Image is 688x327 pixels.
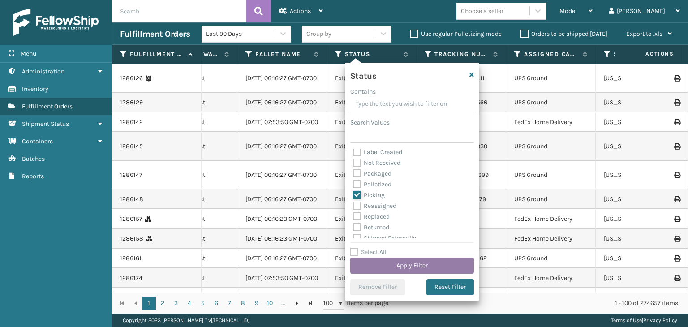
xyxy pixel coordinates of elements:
[596,112,685,132] td: [US_STATE]
[120,215,142,224] a: 1286157
[506,93,596,112] td: UPS Ground
[237,268,327,288] td: [DATE] 07:53:50 GMT-0700
[506,209,596,229] td: FedEx Home Delivery
[277,297,290,310] a: ...
[120,254,142,263] a: 1286161
[596,93,685,112] td: [US_STATE]
[596,132,685,161] td: [US_STATE]
[237,229,327,249] td: [DATE] 06:16:23 GMT-0700
[426,279,474,295] button: Reset Filter
[353,191,385,199] label: Picking
[123,314,249,327] p: Copyright 2023 [PERSON_NAME]™ v [TECHNICAL_ID]
[674,255,679,262] i: Print Label
[327,209,417,229] td: Exit Scan
[290,297,304,310] a: Go to the next page
[401,299,678,308] div: 1 - 100 of 274657 items
[21,50,36,57] span: Menu
[674,236,679,242] i: Print Label
[323,297,389,310] span: items per page
[353,170,391,177] label: Packaged
[237,112,327,132] td: [DATE] 07:53:50 GMT-0700
[183,297,196,310] a: 4
[674,275,679,281] i: Print Label
[120,195,143,204] a: 1286148
[120,118,143,127] a: 1286142
[506,112,596,132] td: FedEx Home Delivery
[596,288,685,308] td: [US_STATE]
[596,189,685,209] td: [US_STATE]
[120,98,143,107] a: 1286129
[327,93,417,112] td: Exit Scan
[120,29,190,39] h3: Fulfillment Orders
[22,103,73,110] span: Fulfillment Orders
[142,297,156,310] a: 1
[353,213,390,220] label: Replaced
[353,148,402,156] label: Label Created
[307,300,314,307] span: Go to the last page
[674,216,679,222] i: Print Label
[350,96,474,112] input: Type the text you wish to filter on
[674,99,679,106] i: Print Label
[434,50,489,58] label: Tracking Number
[323,299,337,308] span: 100
[130,50,184,58] label: Fulfillment Order Id
[596,249,685,268] td: [US_STATE]
[236,297,250,310] a: 8
[506,64,596,93] td: UPS Ground
[327,189,417,209] td: Exit Scan
[237,288,327,308] td: [DATE] 06:16:27 GMT-0700
[237,189,327,209] td: [DATE] 06:16:27 GMT-0700
[611,317,642,323] a: Terms of Use
[410,30,502,38] label: Use regular Palletizing mode
[210,297,223,310] a: 6
[520,30,607,38] label: Orders to be shipped [DATE]
[237,93,327,112] td: [DATE] 06:16:27 GMT-0700
[206,29,275,39] div: Last 90 Days
[506,268,596,288] td: FedEx Home Delivery
[223,297,236,310] a: 7
[22,85,48,93] span: Inventory
[345,50,399,58] label: Status
[22,68,64,75] span: Administration
[506,161,596,189] td: UPS Ground
[353,234,416,242] label: Shipped Externally
[237,249,327,268] td: [DATE] 06:16:27 GMT-0700
[614,50,668,58] label: State
[293,300,301,307] span: Go to the next page
[327,288,417,308] td: Exit Scan
[674,119,679,125] i: Print Label
[237,64,327,93] td: [DATE] 06:16:27 GMT-0700
[327,268,417,288] td: Exit Scan
[350,248,387,256] label: Select All
[350,68,376,82] h4: Status
[237,209,327,229] td: [DATE] 06:16:23 GMT-0700
[169,297,183,310] a: 3
[559,7,575,15] span: Mode
[120,171,142,180] a: 1286147
[350,87,376,96] label: Contains
[506,229,596,249] td: FedEx Home Delivery
[306,29,331,39] div: Group by
[22,120,69,128] span: Shipment Status
[674,75,679,82] i: Print Label
[353,181,391,188] label: Palletized
[327,112,417,132] td: Exit Scan
[596,64,685,93] td: [US_STATE]
[596,268,685,288] td: [US_STATE]
[596,229,685,249] td: [US_STATE]
[506,249,596,268] td: UPS Ground
[353,159,400,167] label: Not Received
[350,118,390,127] label: Search Values
[327,161,417,189] td: Exit Scan
[617,47,679,61] span: Actions
[22,172,44,180] span: Reports
[327,64,417,93] td: Exit Scan
[461,6,503,16] div: Choose a seller
[22,138,53,145] span: Containers
[13,9,99,36] img: logo
[327,249,417,268] td: Exit Scan
[237,161,327,189] td: [DATE] 06:16:27 GMT-0700
[506,189,596,209] td: UPS Ground
[674,172,679,178] i: Print Label
[120,74,143,83] a: 1286126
